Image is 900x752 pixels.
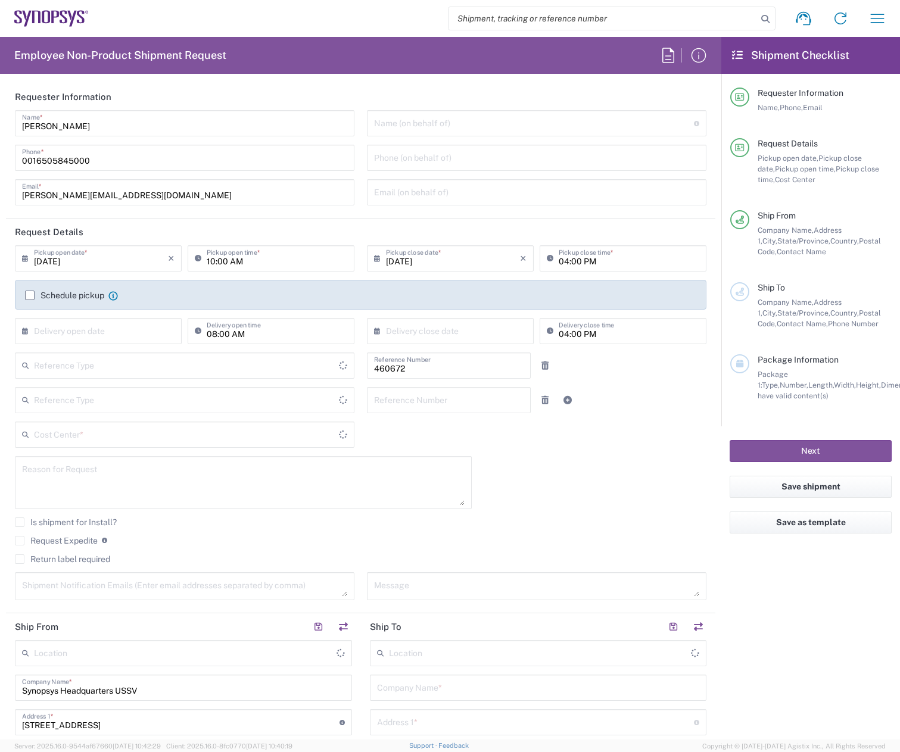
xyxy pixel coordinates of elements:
[14,48,226,63] h2: Employee Non-Product Shipment Request
[758,154,818,163] span: Pickup open date,
[449,7,757,30] input: Shipment, tracking or reference number
[758,103,780,112] span: Name,
[758,370,788,389] span: Package 1:
[732,48,849,63] h2: Shipment Checklist
[246,742,292,750] span: [DATE] 10:40:19
[702,741,886,751] span: Copyright © [DATE]-[DATE] Agistix Inc., All Rights Reserved
[730,476,892,498] button: Save shipment
[15,91,111,103] h2: Requester Information
[758,139,818,148] span: Request Details
[762,236,777,245] span: City,
[520,249,527,268] i: ×
[730,511,892,533] button: Save as template
[856,380,881,389] span: Height,
[830,308,859,317] span: Country,
[166,742,292,750] span: Client: 2025.16.0-8fc0770
[777,308,830,317] span: State/Province,
[828,319,879,328] span: Phone Number
[15,226,83,238] h2: Request Details
[438,742,469,749] a: Feedback
[762,308,777,317] span: City,
[758,283,785,292] span: Ship To
[559,392,576,408] a: Add Reference
[537,392,553,408] a: Remove Reference
[803,103,823,112] span: Email
[830,236,859,245] span: Country,
[780,103,803,112] span: Phone,
[758,226,814,235] span: Company Name,
[25,291,104,300] label: Schedule pickup
[780,380,808,389] span: Number,
[409,742,439,749] a: Support
[168,249,175,268] i: ×
[762,380,780,389] span: Type,
[777,236,830,245] span: State/Province,
[775,175,815,184] span: Cost Center
[15,517,117,527] label: Is shipment for Install?
[775,164,836,173] span: Pickup open time,
[758,355,839,364] span: Package Information
[777,247,826,256] span: Contact Name
[14,742,161,750] span: Server: 2025.16.0-9544af67660
[758,88,843,98] span: Requester Information
[537,357,553,374] a: Remove Reference
[370,621,401,633] h2: Ship To
[15,554,110,564] label: Return label required
[15,621,58,633] h2: Ship From
[808,380,834,389] span: Length,
[758,211,796,220] span: Ship From
[730,440,892,462] button: Next
[113,742,161,750] span: [DATE] 10:42:29
[15,536,98,545] label: Request Expedite
[777,319,828,328] span: Contact Name,
[834,380,856,389] span: Width,
[758,298,814,307] span: Company Name,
